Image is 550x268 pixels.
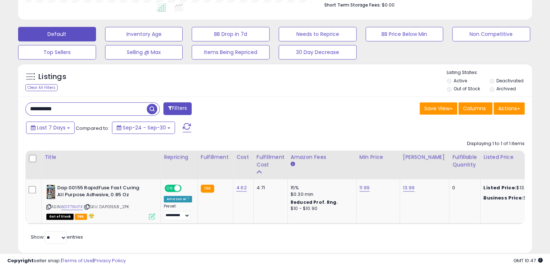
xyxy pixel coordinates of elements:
[62,257,93,264] a: Terms of Use
[452,153,477,169] div: Fulfillable Quantity
[164,196,192,202] div: Amazon AI *
[180,185,192,191] span: OFF
[75,214,87,220] span: FBA
[359,184,370,191] a: 11.99
[483,185,543,191] div: $13.50
[201,153,230,161] div: Fulfillment
[163,102,192,115] button: Filters
[452,27,530,41] button: Non Competitive
[7,257,34,264] strong: Copyright
[463,105,486,112] span: Columns
[105,45,183,59] button: Selling @ Max
[458,102,492,115] button: Columns
[291,161,295,168] small: Amazon Fees.
[236,184,247,191] a: 4.62
[403,153,446,161] div: [PERSON_NAME]
[7,257,126,264] div: seller snap | |
[192,27,270,41] button: BB Drop in 7d
[84,204,129,210] span: | SKU: DAP01558_2PK
[291,185,351,191] div: 15%
[94,257,126,264] a: Privacy Policy
[46,214,74,220] span: All listings that are currently out of stock and unavailable for purchase on Amazon
[291,206,351,212] div: $10 - $10.90
[382,1,394,8] span: $0.00
[453,78,467,84] label: Active
[61,204,83,210] a: B01F71KHTK
[18,27,96,41] button: Default
[513,257,543,264] span: 2025-10-8 10:47 GMT
[496,86,516,92] label: Archived
[31,234,83,240] span: Show: entries
[483,195,543,201] div: $13.49
[257,153,284,169] div: Fulfillment Cost
[164,204,192,220] div: Preset:
[76,125,109,132] span: Compared to:
[26,121,75,134] button: Last 7 Days
[291,191,351,198] div: $0.30 min
[452,185,475,191] div: 0
[257,185,282,191] div: 4.71
[25,84,58,91] div: Clear All Filters
[45,153,158,161] div: Title
[453,86,480,92] label: Out of Stock
[420,102,457,115] button: Save View
[37,124,66,131] span: Last 7 Days
[291,153,353,161] div: Amazon Fees
[493,102,525,115] button: Actions
[165,185,174,191] span: ON
[279,27,357,41] button: Needs to Reprice
[123,124,166,131] span: Sep-24 - Sep-30
[467,140,525,147] div: Displaying 1 to 1 of 1 items
[279,45,357,59] button: 30 Day Decrease
[164,153,195,161] div: Repricing
[57,185,145,200] b: Dap 00155 RapidFuse Fast Curing All Purpose Adhesive, 0.85 Oz
[483,153,546,161] div: Listed Price
[201,185,214,193] small: FBA
[366,27,443,41] button: BB Price Below Min
[291,199,338,205] b: Reduced Prof. Rng.
[105,27,183,41] button: Inventory Age
[87,213,95,218] i: hazardous material
[46,185,155,219] div: ASIN:
[112,121,175,134] button: Sep-24 - Sep-30
[192,45,270,59] button: Items Being Repriced
[18,45,96,59] button: Top Sellers
[483,194,523,201] b: Business Price:
[324,2,380,8] b: Short Term Storage Fees:
[496,78,524,84] label: Deactivated
[38,72,66,82] h5: Listings
[236,153,250,161] div: Cost
[359,153,397,161] div: Min Price
[46,185,55,199] img: 51ULRn2gjvL._SL40_.jpg
[403,184,414,191] a: 13.99
[447,69,532,76] p: Listing States:
[483,184,516,191] b: Listed Price:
